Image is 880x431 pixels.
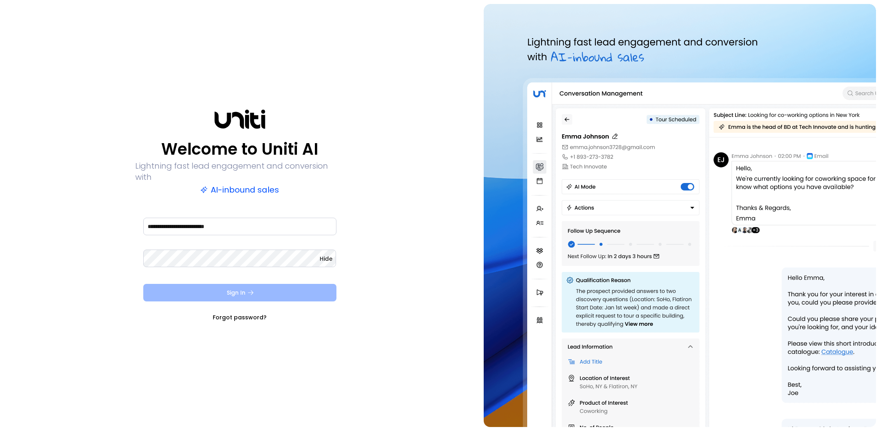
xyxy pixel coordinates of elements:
img: auth-hero.png [484,4,876,427]
button: Sign In [143,284,336,301]
a: Forgot password? [213,313,267,321]
button: Hide [320,255,332,263]
p: Welcome to Uniti AI [161,140,318,159]
p: AI-inbound sales [200,184,279,195]
p: Lightning fast lead engagement and conversion with [135,160,344,183]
